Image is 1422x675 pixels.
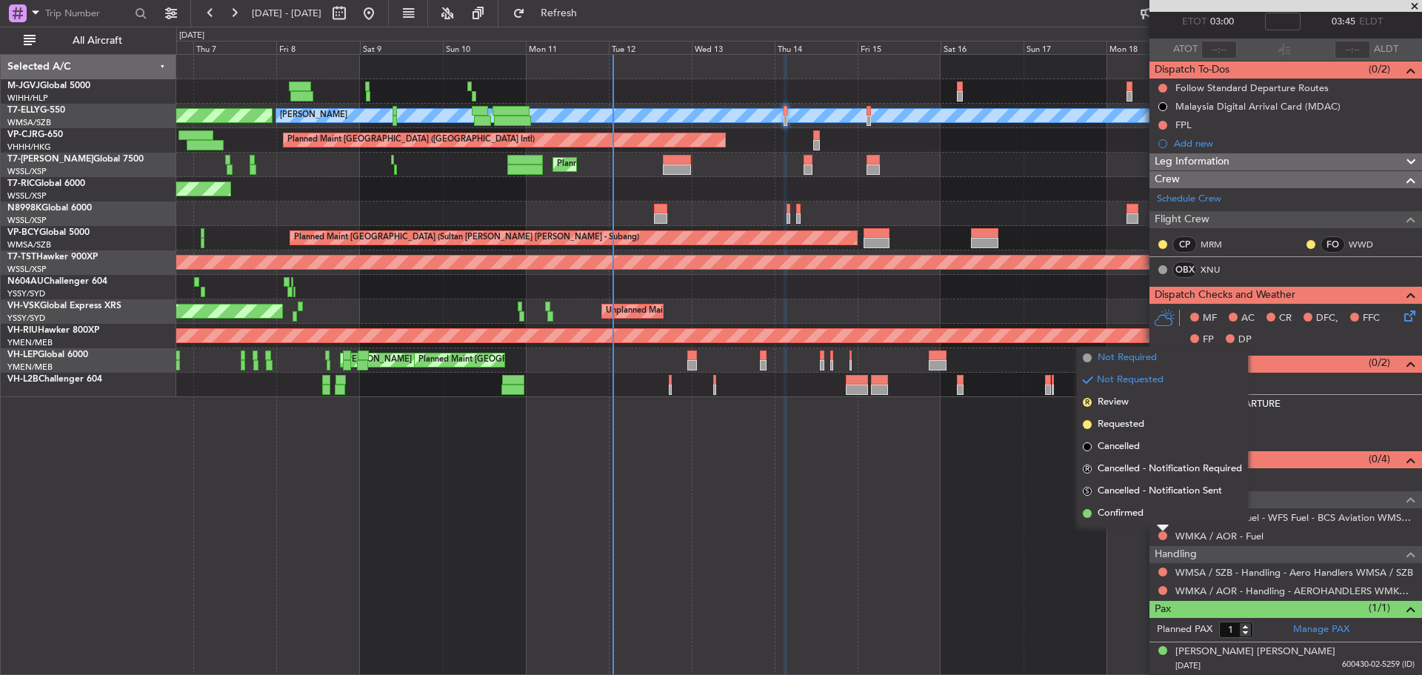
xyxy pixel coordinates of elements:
div: FPL [1175,119,1192,131]
div: Planned Maint [GEOGRAPHIC_DATA] ([GEOGRAPHIC_DATA] International) [418,349,701,371]
div: Follow Standard Departure Routes [1175,82,1329,94]
div: Fri 8 [276,41,359,54]
span: T7-[PERSON_NAME] [7,155,93,164]
div: Planned Maint [GEOGRAPHIC_DATA] ([GEOGRAPHIC_DATA]) [557,153,790,176]
span: 03:45 [1332,15,1355,30]
div: Planned Maint [GEOGRAPHIC_DATA] ([GEOGRAPHIC_DATA] Intl) [287,129,535,151]
div: CP [1172,236,1197,253]
div: Thu 14 [775,41,858,54]
a: WSSL/XSP [7,264,47,275]
span: Refresh [528,8,590,19]
span: Handling [1155,546,1197,563]
div: Thu 7 [193,41,276,54]
input: --:-- [1201,41,1237,59]
a: Schedule Crew [1157,192,1221,207]
span: VP-BCY [7,228,39,237]
div: OBX [1172,262,1197,278]
a: YMEN/MEB [7,337,53,348]
span: VH-LEP [7,350,38,359]
span: MF [1203,311,1217,326]
label: Planned PAX [1157,622,1212,637]
input: Trip Number [45,2,130,24]
a: WMSA/SZB [7,239,51,250]
a: VHHH/HKG [7,142,51,153]
span: Not Requested [1097,373,1164,388]
span: DFC, [1316,311,1338,326]
span: FP [1203,333,1214,348]
div: Fri 15 [858,41,941,54]
span: Confirmed [1098,506,1144,521]
a: N8998KGlobal 6000 [7,204,92,213]
div: Malaysia Digital Arrival Card (MDAC) [1175,100,1341,113]
div: [DATE] [179,30,204,42]
span: VH-VSK [7,302,40,310]
span: Cancelled [1098,439,1140,454]
div: Sun 10 [443,41,526,54]
a: WSSL/XSP [7,166,47,177]
span: R [1083,398,1092,407]
div: Add new [1174,435,1415,448]
a: VH-LEPGlobal 6000 [7,350,88,359]
span: VP-CJR [7,130,38,139]
a: WMKA / AOR - Fuel [1175,530,1264,542]
span: Pax [1155,601,1171,618]
button: Refresh [506,1,595,25]
a: T7-TSTHawker 900XP [7,253,98,262]
span: 600430-02-5259 (ID) [1342,659,1415,671]
a: YSSY/SYD [7,288,45,299]
span: (0/4) [1369,451,1390,467]
a: YSSY/SYD [7,313,45,324]
a: WMSA / SZB - Fuel - WFS Fuel - BCS Aviation WMSA / SZB (EJ Asia Only) [1175,511,1415,524]
span: All Aircraft [39,36,156,46]
span: Requested [1098,417,1144,432]
span: Dispatch To-Dos [1155,61,1229,79]
span: 03:00 [1210,15,1234,30]
span: (0/2) [1369,355,1390,370]
span: Leg Information [1155,153,1229,170]
span: Not Required [1098,350,1157,365]
div: Sat 9 [360,41,443,54]
span: DP [1238,333,1252,348]
div: [PERSON_NAME] [PERSON_NAME] [1175,645,1335,659]
span: T7-ELLY [7,106,40,115]
span: AC [1241,311,1255,326]
a: VP-CJRG-650 [7,130,63,139]
a: VH-L2BChallenger 604 [7,375,102,384]
a: VP-BCYGlobal 5000 [7,228,90,237]
a: WMSA / SZB - Handling - Aero Handlers WMSA / SZB [1175,566,1413,579]
a: WMKA / AOR - Handling - AEROHANDLERS WMKA / AOR [1175,585,1415,597]
button: All Aircraft [16,29,161,53]
div: [PERSON_NAME] [280,104,347,127]
a: N604AUChallenger 604 [7,277,107,286]
div: Add new [1174,137,1415,150]
span: M-JGVJ [7,82,40,90]
span: ETOT [1182,15,1206,30]
span: FFC [1363,311,1380,326]
a: VH-RIUHawker 800XP [7,326,99,335]
div: Tue 12 [609,41,692,54]
span: VH-RIU [7,326,38,335]
div: Sun 17 [1024,41,1106,54]
span: Flight Crew [1155,211,1209,228]
span: N8998K [7,204,41,213]
span: ALDT [1374,42,1398,57]
div: FO [1321,236,1345,253]
span: T7-RIC [7,179,35,188]
a: M-JGVJGlobal 5000 [7,82,90,90]
div: Mon 11 [526,41,609,54]
a: WIHH/HLP [7,93,48,104]
a: T7-ELLYG-550 [7,106,65,115]
span: Cancelled - Notification Sent [1098,484,1222,499]
a: YMEN/MEB [7,362,53,373]
span: Review [1098,395,1129,410]
span: Dispatch Checks and Weather [1155,287,1295,304]
a: MRM [1201,238,1234,251]
div: Planned Maint [GEOGRAPHIC_DATA] (Sultan [PERSON_NAME] [PERSON_NAME] - Subang) [294,227,639,249]
div: Wed 13 [692,41,775,54]
a: WWD [1349,238,1382,251]
span: VH-L2B [7,375,39,384]
span: [DATE] - [DATE] [252,7,321,20]
div: Mon 18 [1106,41,1189,54]
span: T7-TST [7,253,36,262]
span: N604AU [7,277,44,286]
